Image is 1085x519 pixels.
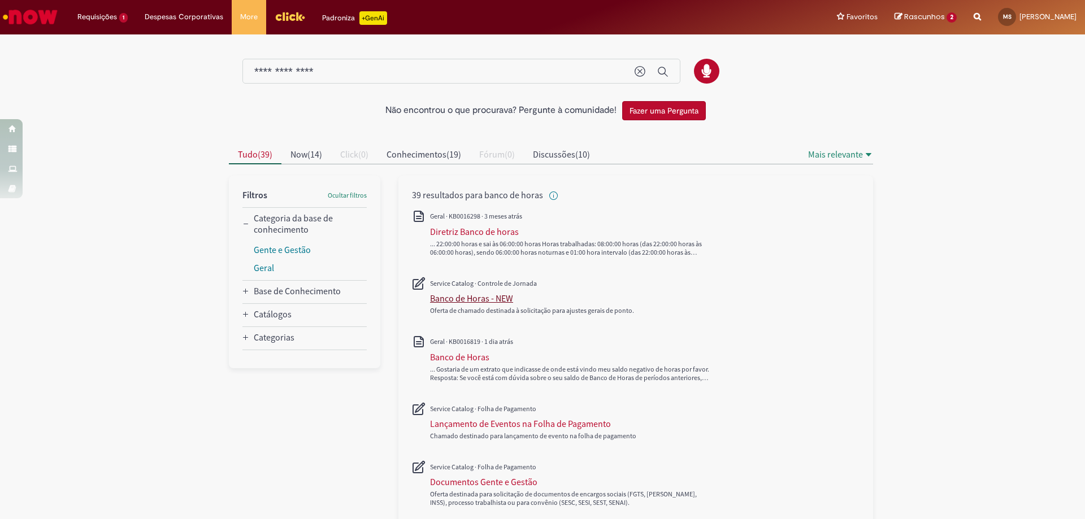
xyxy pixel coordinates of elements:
[1019,12,1077,21] span: [PERSON_NAME]
[275,8,305,25] img: click_logo_yellow_360x200.png
[145,11,223,23] span: Despesas Corporativas
[947,12,957,23] span: 2
[385,106,617,116] h2: Não encontrou o que procurava? Pergunte à comunidade!
[240,11,258,23] span: More
[119,13,128,23] span: 1
[77,11,117,23] span: Requisições
[847,11,878,23] span: Favoritos
[322,11,387,25] div: Padroniza
[359,11,387,25] p: +GenAi
[622,101,706,120] button: Fazer uma Pergunta
[904,11,945,22] span: Rascunhos
[1003,13,1012,20] span: MS
[1,6,59,28] img: ServiceNow
[895,12,957,23] a: Rascunhos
